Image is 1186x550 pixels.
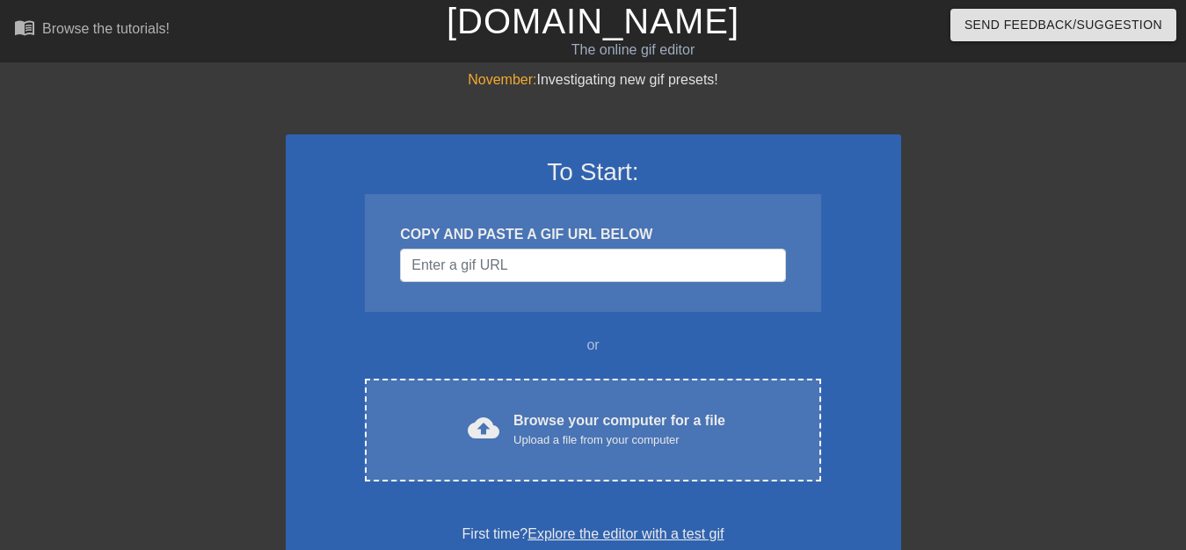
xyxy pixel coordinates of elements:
[528,526,724,541] a: Explore the editor with a test gif
[964,14,1162,36] span: Send Feedback/Suggestion
[14,17,170,44] a: Browse the tutorials!
[309,157,878,187] h3: To Start:
[286,69,901,90] div: Investigating new gif presets!
[468,72,536,87] span: November:
[513,410,725,449] div: Browse your computer for a file
[42,21,170,36] div: Browse the tutorials!
[331,335,855,356] div: or
[468,412,499,444] span: cloud_upload
[950,9,1176,41] button: Send Feedback/Suggestion
[400,249,785,282] input: Username
[513,431,725,449] div: Upload a file from your computer
[14,17,35,38] span: menu_book
[400,224,785,245] div: COPY AND PASTE A GIF URL BELOW
[309,524,878,545] div: First time?
[447,2,739,40] a: [DOMAIN_NAME]
[404,40,862,61] div: The online gif editor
